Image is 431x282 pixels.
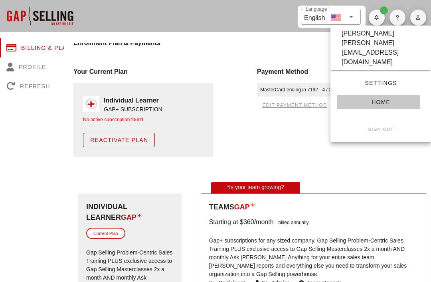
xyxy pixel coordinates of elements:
[83,116,204,123] div: No active subscription found.
[342,38,394,48] div: [PERSON_NAME]
[209,232,418,268] p: Gap+ subscriptions for any sized company. Gap Selling Problem-Centric Sales Training PLUS exclusi...
[343,99,418,105] span: Home
[342,29,394,38] div: [PERSON_NAME]
[257,100,332,111] button: edit payment method
[211,182,300,193] div: *Is your team growing?
[90,137,148,143] span: Reactivate Plan
[86,201,174,223] div: Individual Learner
[86,228,125,239] div: Current Plan
[257,67,431,77] div: Payment Method
[306,6,327,12] label: Language
[342,48,420,67] div: [EMAIL_ADDRESS][DOMAIN_NAME]
[343,80,418,86] span: Settings
[301,9,361,25] div: LanguageEnglish
[368,127,393,132] small: Sign Out
[254,217,274,227] div: /month
[257,83,417,97] div: MasterCard ending in 7192 - 4 / 2029
[209,202,418,213] div: Teams
[83,96,99,112] img: gap_plus_logo_solo.png
[234,203,250,211] span: GAP
[104,105,162,114] div: GAP+ SUBSCRIPTION
[250,202,256,207] img: plan-icon
[136,212,142,218] img: plan-icon
[304,11,325,23] div: English
[274,217,309,227] div: billed annually
[337,95,425,109] a: Home
[380,6,388,14] span: Badge
[73,38,431,48] h4: Enrollment Plan & Payments
[73,67,247,77] div: Your Current Plan
[337,76,425,90] a: Settings
[262,103,327,108] span: edit payment method
[337,122,425,136] button: Sign Out
[104,97,159,104] strong: Individual Learner
[121,213,136,221] span: GAP
[86,244,174,280] p: Gap Selling Problem-Centric Sales Training PLUS exclusive access to Gap Selling Masterclasses 2x ...
[209,217,254,227] div: Starting at $360
[83,133,155,147] button: Reactivate Plan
